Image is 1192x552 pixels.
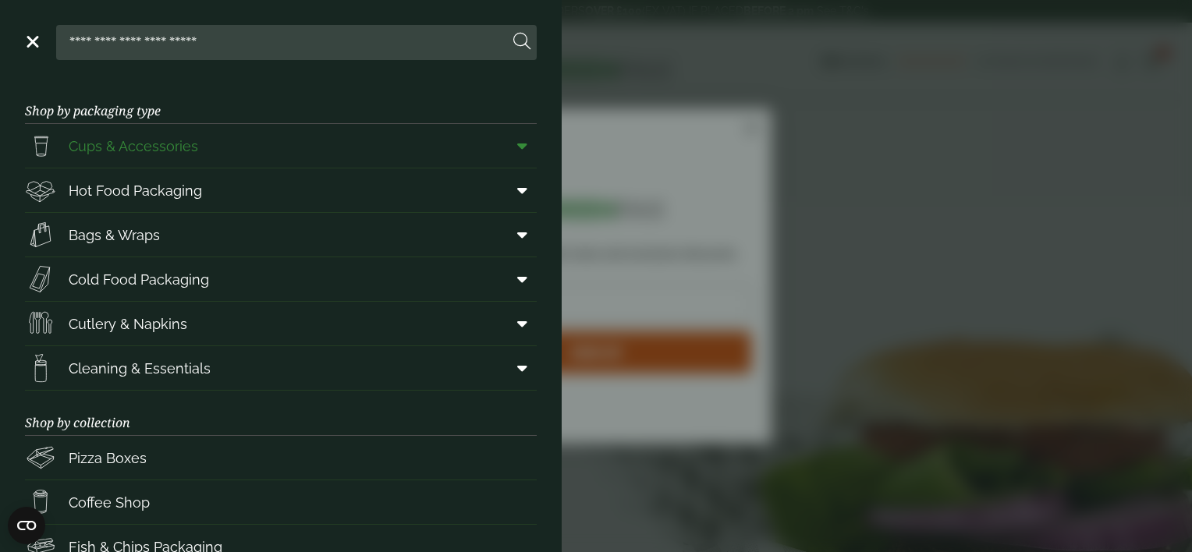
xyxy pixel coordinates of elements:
[25,442,56,473] img: Pizza_boxes.svg
[25,352,56,384] img: open-wipe.svg
[25,480,537,524] a: Coffee Shop
[25,264,56,295] img: Sandwich_box.svg
[25,79,537,124] h3: Shop by packaging type
[25,436,537,479] a: Pizza Boxes
[69,358,211,379] span: Cleaning & Essentials
[25,213,537,257] a: Bags & Wraps
[25,257,537,301] a: Cold Food Packaging
[25,391,537,436] h3: Shop by collection
[69,448,147,469] span: Pizza Boxes
[8,507,45,544] button: Open CMP widget
[25,130,56,161] img: PintNhalf_cup.svg
[25,168,537,212] a: Hot Food Packaging
[25,219,56,250] img: Paper_carriers.svg
[69,180,202,201] span: Hot Food Packaging
[69,492,150,513] span: Coffee Shop
[69,269,209,290] span: Cold Food Packaging
[25,175,56,206] img: Deli_box.svg
[69,225,160,246] span: Bags & Wraps
[69,313,187,334] span: Cutlery & Napkins
[69,136,198,157] span: Cups & Accessories
[25,124,537,168] a: Cups & Accessories
[25,487,56,518] img: HotDrink_paperCup.svg
[25,346,537,390] a: Cleaning & Essentials
[25,302,537,345] a: Cutlery & Napkins
[25,308,56,339] img: Cutlery.svg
